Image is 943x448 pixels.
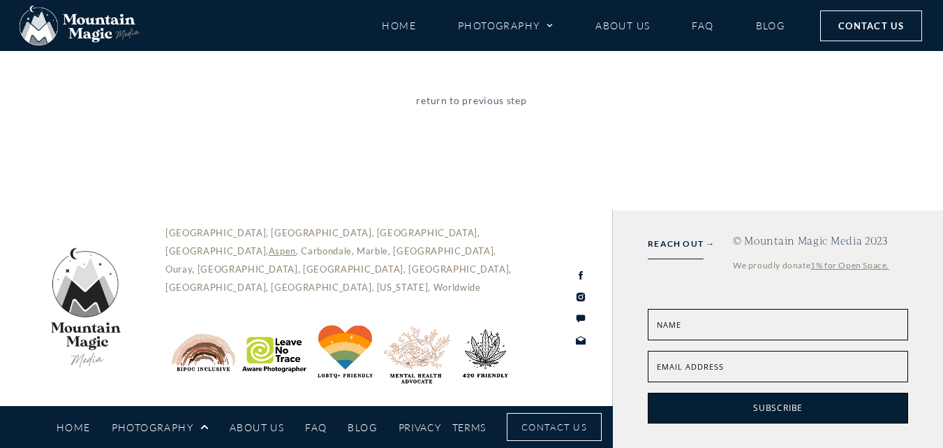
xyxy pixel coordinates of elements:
a: Home [57,415,91,440]
a: 1% for Open Space. [810,260,889,270]
nav: Menu [382,13,785,38]
a: About Us [230,415,284,440]
h4: © Mountain Magic Media 2023 [733,235,908,247]
span: Subscribe [753,402,803,414]
span: Contact Us [521,419,587,435]
a: Photography [458,13,554,38]
a: Privacy [399,419,441,436]
a: FAQ [692,13,713,38]
a: Photography [112,415,209,440]
a: About Us [595,13,650,38]
button: Subscribe [648,393,908,424]
a: Aspen [269,245,296,256]
img: Mountain Magic Media photography logo Crested Butte Photographer [20,6,140,46]
a: Contact Us [507,413,602,441]
span: Contact Us [838,18,904,34]
span: Email addres [657,361,719,372]
span: Nam [657,319,676,330]
a: return to previous step [416,92,526,129]
a: Home [382,13,416,38]
p: [GEOGRAPHIC_DATA], [GEOGRAPHIC_DATA], [GEOGRAPHIC_DATA], [GEOGRAPHIC_DATA], , Carbondale, Marble,... [165,224,524,296]
span: e [676,319,681,330]
nav: Menu [57,415,378,440]
a: Contact Us [820,10,922,41]
span: s [719,361,724,372]
a: Blog [756,13,785,38]
a: Terms [452,419,487,436]
a: REACH OUT → [648,236,715,252]
div: We proudly donate [733,257,908,274]
a: FAQ [305,415,327,440]
a: Blog [348,415,377,440]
